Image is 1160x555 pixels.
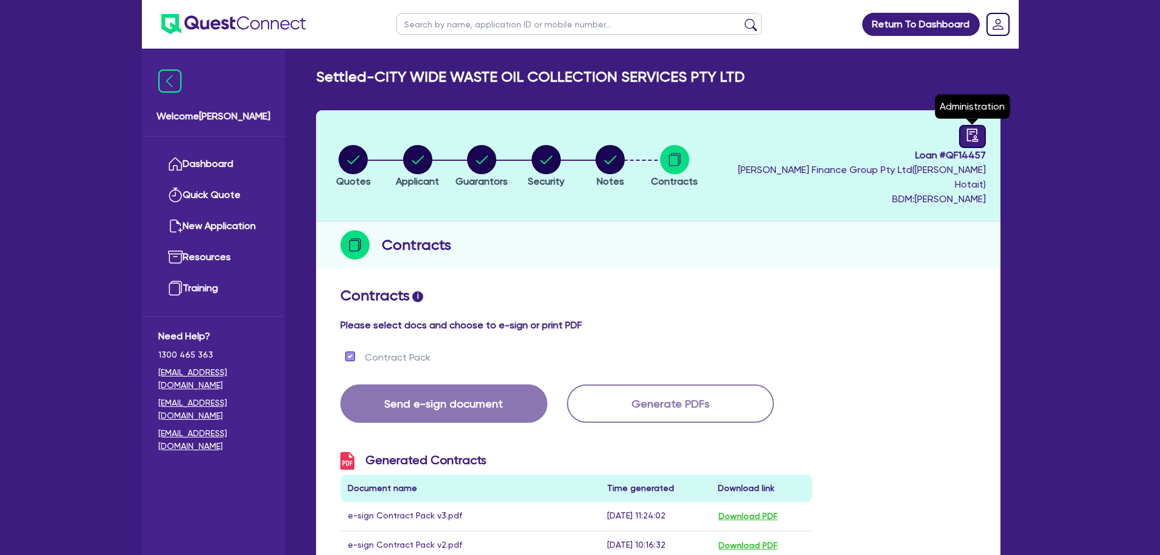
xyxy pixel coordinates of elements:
[340,475,600,502] th: Document name
[567,384,774,423] button: Generate PDFs
[158,211,269,242] a: New Application
[158,149,269,180] a: Dashboard
[718,509,778,523] button: Download PDF
[600,475,711,502] th: Time generated
[336,175,371,187] span: Quotes
[168,250,183,264] img: resources
[935,94,1010,119] div: Administration
[528,175,564,187] span: Security
[158,348,269,361] span: 1300 465 363
[340,384,547,423] button: Send e-sign document
[595,144,625,189] button: Notes
[316,68,745,86] h2: Settled - CITY WIDE WASTE OIL COLLECTION SERVICES PTY LTD
[158,427,269,453] a: [EMAIL_ADDRESS][DOMAIN_NAME]
[396,13,762,35] input: Search by name, application ID or mobile number...
[340,452,813,470] h3: Generated Contracts
[168,188,183,202] img: quick-quote
[862,13,980,36] a: Return To Dashboard
[710,148,986,163] span: Loan # QF14457
[340,230,370,260] img: step-icon
[738,164,986,190] span: [PERSON_NAME] Finance Group Pty Ltd ( [PERSON_NAME] Hotait )
[158,397,269,422] a: [EMAIL_ADDRESS][DOMAIN_NAME]
[161,14,306,34] img: quest-connect-logo-blue
[396,175,439,187] span: Applicant
[395,144,440,189] button: Applicant
[158,329,269,344] span: Need Help?
[340,452,354,470] img: icon-pdf
[710,192,986,207] span: BDM: [PERSON_NAME]
[336,144,371,189] button: Quotes
[168,219,183,233] img: new-application
[340,319,976,331] h4: Please select docs and choose to e-sign or print PDF
[340,502,600,531] td: e-sign Contract Pack v3.pdf
[158,366,269,392] a: [EMAIL_ADDRESS][DOMAIN_NAME]
[340,287,976,305] h2: Contracts
[168,281,183,295] img: training
[650,144,698,189] button: Contracts
[158,273,269,304] a: Training
[382,234,451,256] h2: Contracts
[455,175,508,187] span: Guarantors
[158,180,269,211] a: Quick Quote
[718,539,778,553] button: Download PDF
[966,129,979,142] span: audit
[711,475,812,502] th: Download link
[600,502,711,531] td: [DATE] 11:24:02
[412,291,423,302] span: i
[455,144,508,189] button: Guarantors
[158,242,269,273] a: Resources
[158,69,181,93] img: icon-menu-close
[527,144,565,189] button: Security
[982,9,1014,40] a: Dropdown toggle
[156,109,270,124] span: Welcome [PERSON_NAME]
[651,175,698,187] span: Contracts
[365,350,431,365] label: Contract Pack
[597,175,624,187] span: Notes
